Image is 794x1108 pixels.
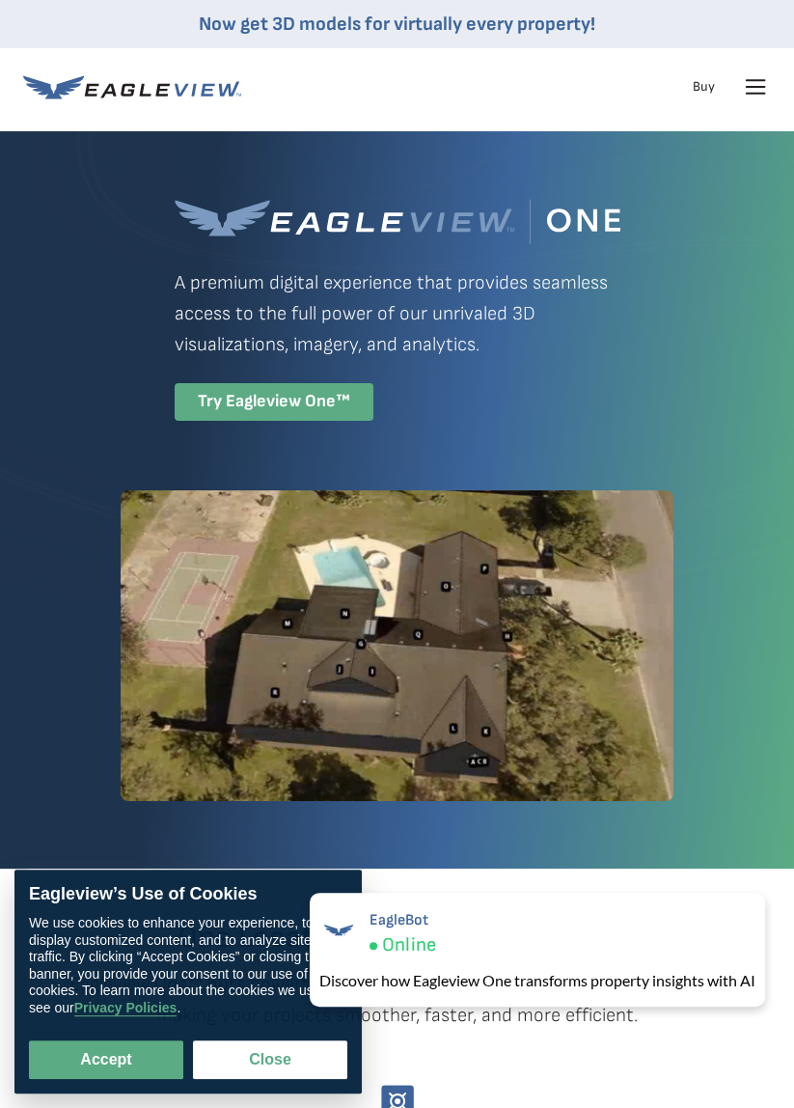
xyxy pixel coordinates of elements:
button: Close [193,1040,347,1079]
span: Online [382,933,436,957]
img: Eagleview One™ [175,199,620,244]
img: EagleBot [319,911,358,950]
a: Buy [693,78,715,96]
a: Privacy Policies [74,1000,178,1016]
div: We use cookies to enhance your experience, to display customized content, and to analyze site tra... [29,915,347,1016]
p: A premium digital experience that provides seamless access to the full power of our unrivaled 3D ... [175,267,620,360]
div: Discover how Eagleview One transforms property insights with AI [319,969,755,992]
button: Accept [29,1040,183,1079]
span: EagleBot [370,911,436,929]
a: Now get 3D models for virtually every property! [199,13,595,36]
div: Eagleview’s Use of Cookies [29,884,347,905]
div: Try Eagleview One™ [175,383,373,421]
